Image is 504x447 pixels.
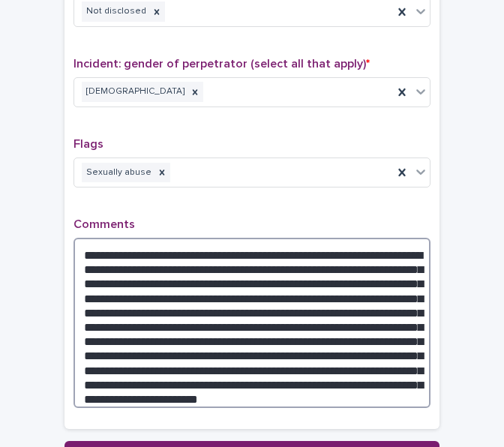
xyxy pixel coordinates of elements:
span: Incident: gender of perpetrator (select all that apply) [73,58,370,70]
div: Sexually abuse [82,163,154,183]
span: Comments [73,218,135,230]
div: Not disclosed [82,1,148,22]
div: [DEMOGRAPHIC_DATA] [82,82,187,102]
span: Flags [73,138,103,150]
